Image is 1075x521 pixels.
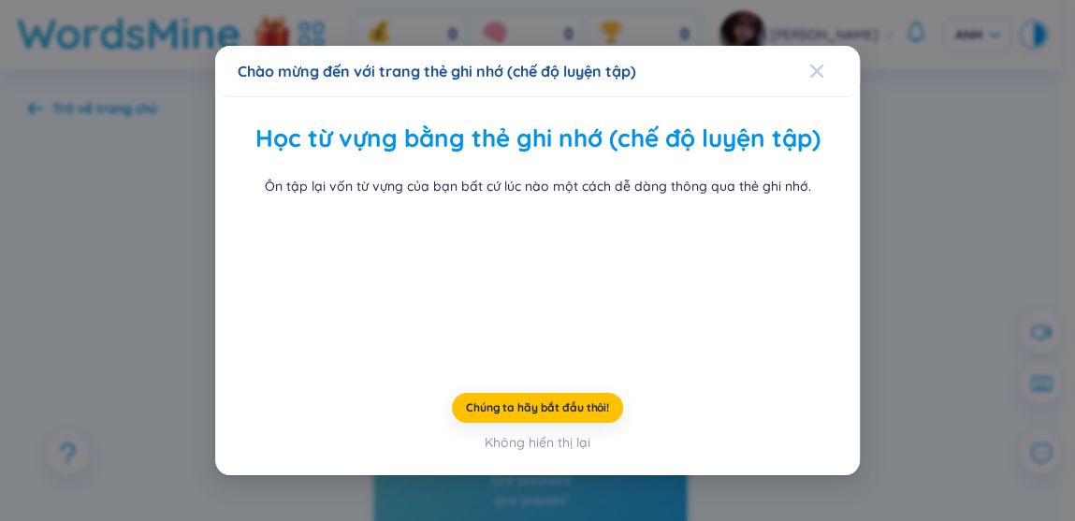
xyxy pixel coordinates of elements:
button: Chúng ta hãy bắt đầu thôi! [452,393,623,423]
font: Chào mừng đến với trang thẻ ghi nhớ (chế độ luyện tập) [238,62,636,80]
font: Không hiển thị lại [485,434,590,451]
font: Ôn tập lại vốn từ vựng của bạn bất cứ lúc nào một cách dễ dàng thông qua thẻ ghi nhớ. [264,178,810,195]
font: Học từ vựng bằng thẻ ghi nhớ (chế độ luyện tập) [254,123,820,153]
button: Đóng [809,46,860,96]
font: Chúng ta hãy bắt đầu thôi! [466,400,609,414]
